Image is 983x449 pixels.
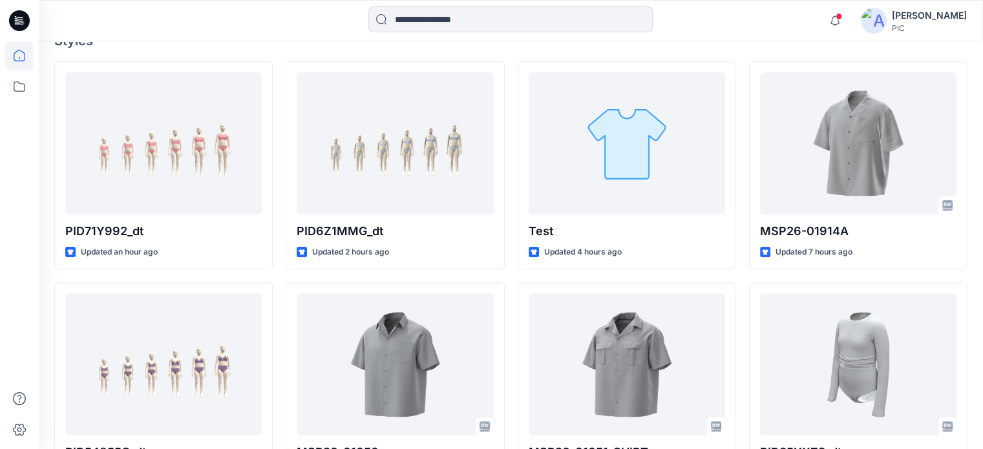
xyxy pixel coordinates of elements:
[529,222,725,240] p: Test
[760,222,957,240] p: MSP26-01914A
[312,245,389,259] p: Updated 2 hours ago
[81,245,158,259] p: Updated an hour ago
[861,8,887,34] img: avatar
[297,222,493,240] p: PID6Z1MMG_dt
[892,23,967,33] div: PIC
[760,293,957,435] a: PID35YXZ9_dt
[65,293,262,435] a: PID54855G_dt
[760,72,957,214] a: MSP26-01914A
[529,293,725,435] a: MSP26-01051-SHIRT
[297,293,493,435] a: MSP26-01050
[544,245,622,259] p: Updated 4 hours ago
[529,72,725,214] a: Test
[892,8,967,23] div: [PERSON_NAME]
[65,222,262,240] p: PID71Y992_dt
[776,245,852,259] p: Updated 7 hours ago
[65,72,262,214] a: PID71Y992_dt
[297,72,493,214] a: PID6Z1MMG_dt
